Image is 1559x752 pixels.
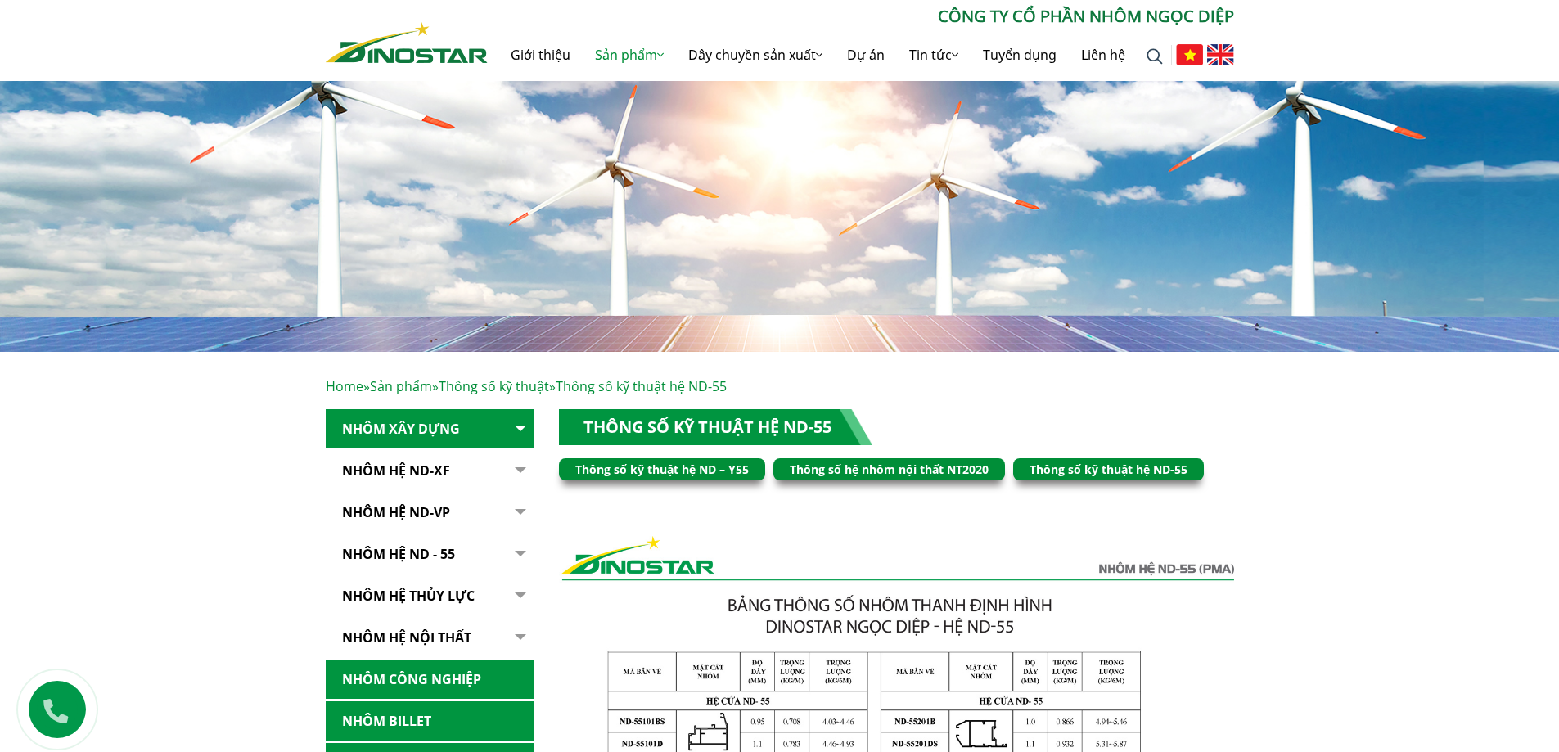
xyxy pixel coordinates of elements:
[326,534,534,574] a: NHÔM HỆ ND - 55
[488,4,1234,29] p: CÔNG TY CỔ PHẦN NHÔM NGỌC DIỆP
[1207,44,1234,65] img: English
[326,618,534,658] a: Nhôm hệ nội thất
[326,493,534,533] a: Nhôm Hệ ND-VP
[326,451,534,491] a: Nhôm Hệ ND-XF
[326,660,534,700] a: Nhôm Công nghiệp
[583,416,831,438] a: Thông số kỹ thuật hệ ND-55
[326,22,488,63] img: Nhôm Dinostar
[326,409,534,449] a: Nhôm Xây dựng
[326,701,534,741] a: Nhôm Billet
[326,576,534,616] a: Nhôm hệ thủy lực
[790,462,989,477] a: Thông số hệ nhôm nội thất NT2020
[326,377,727,395] span: » » »
[370,377,432,395] a: Sản phẩm
[835,29,897,81] a: Dự án
[439,377,549,395] a: Thông số kỹ thuật
[575,462,749,477] a: Thông số kỹ thuật hệ ND – Y55
[1030,462,1187,477] a: Thông số kỹ thuật hệ ND-55
[1069,29,1138,81] a: Liên hệ
[1176,44,1203,65] img: Tiếng Việt
[326,377,363,395] a: Home
[897,29,971,81] a: Tin tức
[498,29,583,81] a: Giới thiệu
[583,29,676,81] a: Sản phẩm
[971,29,1069,81] a: Tuyển dụng
[676,29,835,81] a: Dây chuyền sản xuất
[556,377,727,395] span: Thông số kỹ thuật hệ ND-55
[1147,48,1163,65] img: search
